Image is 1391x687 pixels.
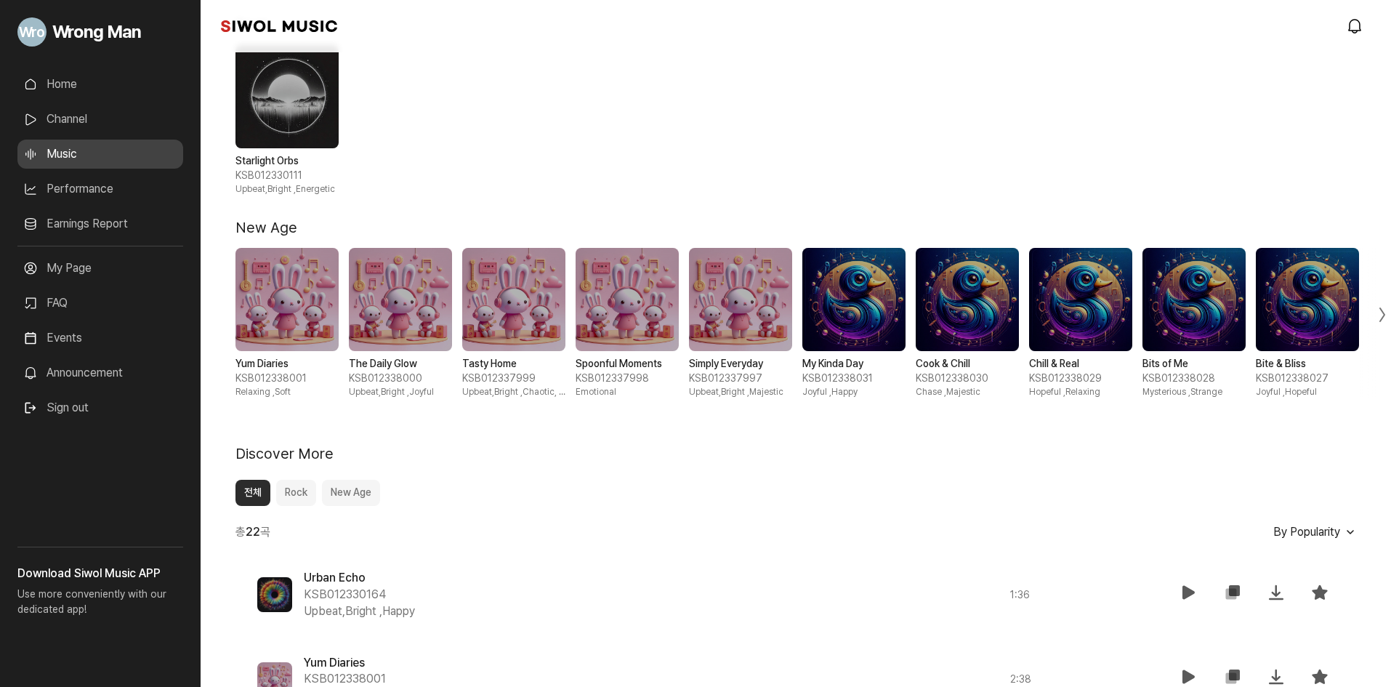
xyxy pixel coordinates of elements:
span: Urban Echo [304,571,366,584]
button: New Age [322,480,380,506]
strong: Tasty Home [462,357,565,371]
span: KSB012337999 [462,371,565,386]
span: Home [37,483,63,494]
a: Performance [17,174,183,204]
span: KSB012338030 [916,371,1019,386]
strong: The Daily Glow [349,357,452,371]
div: 1 / 1 [235,45,339,196]
strong: Yum Diaries [235,357,339,371]
div: Next slide [1356,232,1391,398]
span: 총 곡 [235,523,270,541]
span: Upbeat,Bright , Happy [304,603,415,620]
span: KSB012330111 [235,169,339,183]
span: Mysterious , Strange [1142,386,1246,398]
strong: Chill & Real [1029,357,1132,371]
span: 1 : 36 [1010,587,1030,603]
span: KSB012338001 [235,371,339,386]
a: Announcement [17,358,183,387]
div: 7 / 10 [916,248,1019,398]
span: KSB012337998 [576,371,679,386]
span: Joyful , Happy [802,386,906,398]
span: Hopeful , Relaxing [1029,386,1132,398]
a: Home [4,461,96,497]
strong: Cook & Chill [916,357,1019,371]
span: KSB012338027 [1256,371,1359,386]
strong: My Kinda Day [802,357,906,371]
span: KSB012338028 [1142,371,1246,386]
span: Chase , Majestic [916,386,1019,398]
span: Upbeat,Bright , Joyful [349,386,452,398]
div: 8 / 10 [1029,248,1132,398]
span: Emotional [576,386,679,398]
a: Messages [96,461,188,497]
button: Rock [276,480,316,506]
span: KSB012338000 [349,371,452,386]
span: By Popularity [1273,525,1340,539]
h3: Download Siwol Music APP [17,565,183,582]
span: KSB012337997 [689,371,792,386]
span: Upbeat,Bright , Majestic [689,386,792,398]
a: Channel [17,105,183,134]
strong: Spoonful Moments [576,357,679,371]
a: Earnings Report [17,209,183,238]
h2: Discover More [235,445,334,462]
div: 1 / 10 [235,248,339,398]
strong: Bite & Bliss [1256,357,1359,371]
a: Go to My Profile [17,12,183,52]
p: Use more conveniently with our dedicated app! [17,582,183,629]
span: Joyful , Hopeful [1256,386,1359,398]
span: Upbeat,Bright , Energetic [235,183,339,196]
button: By Popularity [1262,526,1356,538]
span: 2 : 38 [1010,672,1031,687]
div: 6 / 10 [802,248,906,398]
div: 2 / 10 [349,248,452,398]
span: Wrong Man [52,19,141,45]
a: My Page [17,254,183,283]
span: KSB012330164 [304,587,386,603]
strong: Simply Everyday [689,357,792,371]
a: Settings [188,461,279,497]
a: modal.notifications [1342,12,1371,41]
div: 10 / 10 [1256,248,1359,398]
div: 3 / 10 [462,248,565,398]
h2: New Age [235,219,297,236]
a: Music [17,140,183,169]
span: Messages [121,483,164,495]
div: 9 / 10 [1142,248,1246,398]
a: Events [17,324,183,353]
strong: Bits of Me [1142,357,1246,371]
span: Upbeat,Bright , Chaotic, Excited [462,386,565,398]
button: Sign out [17,393,94,422]
span: Yum Diaries [304,656,365,670]
b: 22 [246,525,260,539]
span: KSB012338031 [802,371,906,386]
a: Home [17,70,183,99]
span: Relaxing , Soft [235,386,339,398]
button: 전체 [235,480,270,506]
div: 5 / 10 [689,248,792,398]
span: KSB012338029 [1029,371,1132,386]
span: Settings [215,483,251,494]
div: 4 / 10 [576,248,679,398]
a: FAQ [17,289,183,318]
strong: Starlight Orbs [235,154,339,169]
